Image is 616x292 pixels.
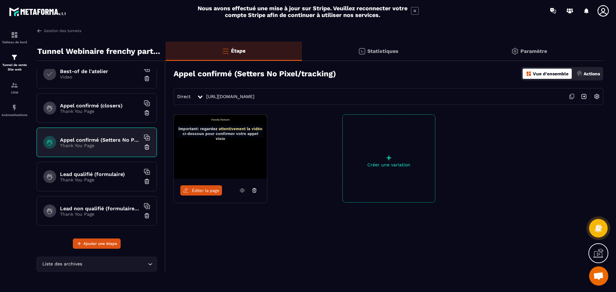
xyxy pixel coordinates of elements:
[591,90,603,103] img: setting-w.858f3a88.svg
[83,261,146,268] input: Search for option
[41,261,83,268] span: Liste des archives
[577,71,582,77] img: actions.d6e523a2.png
[222,47,229,55] img: bars-o.4a397970.svg
[180,185,222,196] a: Éditer la page
[589,266,608,286] div: Open chat
[144,110,150,116] img: trash
[37,45,161,58] p: Tunnel Webinaire frenchy partners
[511,47,519,55] img: setting-gr.5f69749f.svg
[60,212,140,217] p: Thank You Page
[197,5,408,18] h2: Nous avons effectué une mise à jour sur Stripe. Veuillez reconnecter votre compte Stripe afin de ...
[60,143,140,148] p: Thank You Page
[83,240,117,247] span: Ajouter une étape
[192,188,219,193] span: Éditer la page
[2,99,27,121] a: automationsautomationsAutomatisations
[60,205,140,212] h6: Lead non qualifié (formulaire No Pixel/tracking)
[533,71,569,76] p: Vue d'ensemble
[367,48,398,54] p: Statistiques
[37,257,157,271] div: Search for option
[584,71,600,76] p: Actions
[60,74,140,79] p: Video
[60,109,140,114] p: Thank You Page
[174,115,267,179] img: image
[37,28,81,34] a: Gestion des tunnels
[2,40,27,44] p: Tableau de bord
[2,49,27,77] a: formationformationTunnel de vente Site web
[578,90,590,103] img: arrow-next.bcc2205e.svg
[11,81,18,89] img: formation
[2,113,27,117] p: Automatisations
[343,162,435,167] p: Créer une variation
[174,69,336,78] h3: Appel confirmé (Setters No Pixel/tracking)
[144,75,150,82] img: trash
[73,238,121,249] button: Ajouter une étape
[526,71,532,77] img: dashboard-orange.40269519.svg
[231,48,245,54] p: Étape
[11,104,18,112] img: automations
[343,153,435,162] p: +
[2,77,27,99] a: formationformationCRM
[9,6,67,17] img: logo
[177,94,191,99] span: Direct
[11,31,18,39] img: formation
[520,48,547,54] p: Paramètre
[60,137,140,143] h6: Appel confirmé (Setters No Pixel/tracking)
[2,26,27,49] a: formationformationTableau de bord
[60,103,140,109] h6: Appel confirmé (closers)
[206,94,254,99] a: [URL][DOMAIN_NAME]
[144,178,150,185] img: trash
[358,47,366,55] img: stats.20deebd0.svg
[60,171,140,177] h6: Lead qualifié (formulaire)
[144,213,150,219] img: trash
[2,63,27,72] p: Tunnel de vente Site web
[2,91,27,94] p: CRM
[11,54,18,61] img: formation
[144,144,150,150] img: trash
[37,28,42,34] img: arrow
[60,68,140,74] h6: Best-of de l'atelier
[60,177,140,182] p: Thank You Page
